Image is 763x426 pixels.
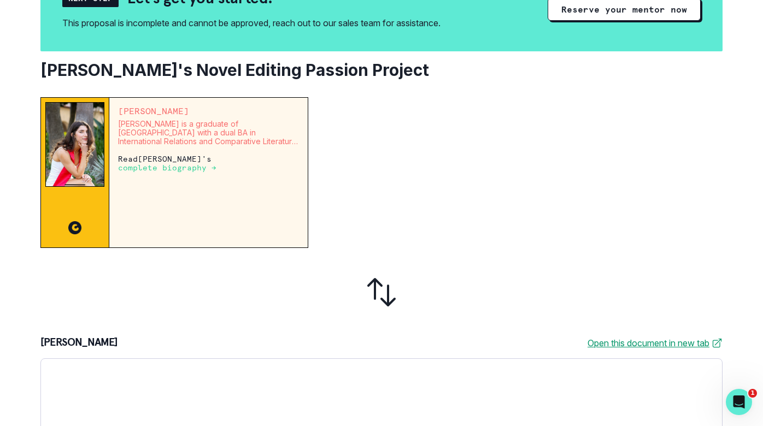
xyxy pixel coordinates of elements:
h2: [PERSON_NAME]'s Novel Editing Passion Project [40,60,723,80]
p: [PERSON_NAME] is a graduate of [GEOGRAPHIC_DATA] with a dual BA in International Relations and Co... [118,120,299,146]
a: Open this document in new tab [588,336,723,350]
span: 1 [748,389,757,398]
iframe: Intercom live chat [726,389,752,415]
a: complete biography → [118,163,216,172]
p: Read [PERSON_NAME] 's [118,155,299,172]
p: [PERSON_NAME] [40,336,118,350]
img: CC image [68,221,81,234]
div: This proposal is incomplete and cannot be approved, reach out to our sales team for assistance. [62,16,441,29]
img: Mentor Image [45,102,104,187]
p: [PERSON_NAME] [118,106,299,115]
